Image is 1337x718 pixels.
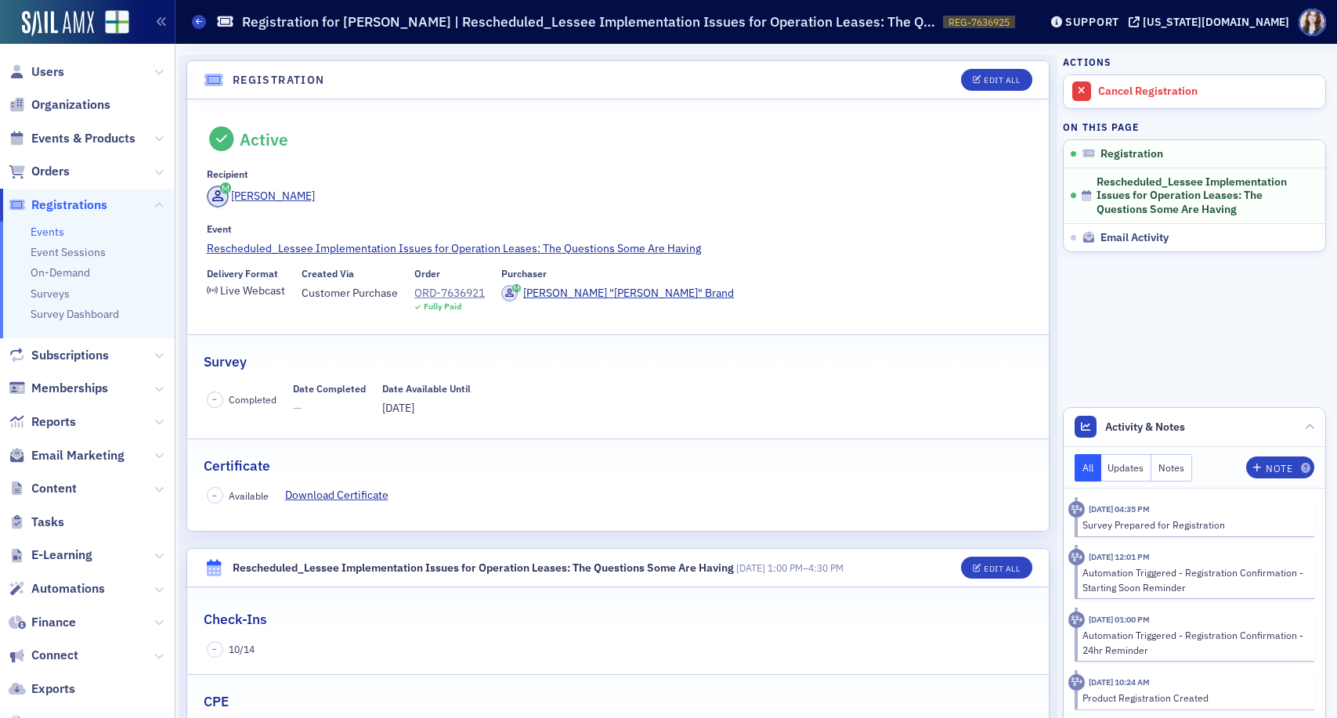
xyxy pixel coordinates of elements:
[31,130,136,147] span: Events & Products
[768,561,803,574] time: 1:00 PM
[31,614,76,631] span: Finance
[1082,518,1304,532] div: Survey Prepared for Registration
[233,72,325,88] h4: Registration
[105,10,129,34] img: SailAMX
[204,609,267,630] h2: Check-Ins
[31,265,90,280] a: On-Demand
[1143,15,1289,29] div: [US_STATE][DOMAIN_NAME]
[31,287,70,301] a: Surveys
[31,163,70,180] span: Orders
[94,10,129,37] a: View Homepage
[9,197,107,214] a: Registrations
[229,392,276,406] span: Completed
[204,691,229,712] h2: CPE
[9,447,125,464] a: Email Marketing
[207,240,1030,257] a: Rescheduled_Lessee Implementation Issues for Operation Leases: The Questions Some Are Having
[1129,16,1295,27] button: [US_STATE][DOMAIN_NAME]
[31,380,108,397] span: Memberships
[9,380,108,397] a: Memberships
[382,383,471,395] div: Date Available Until
[424,301,461,312] div: Fully Paid
[9,163,70,180] a: Orders
[31,245,106,259] a: Event Sessions
[984,565,1020,573] div: Edit All
[1266,464,1292,473] div: Note
[961,69,1032,91] button: Edit All
[1082,565,1304,594] div: Automation Triggered - Registration Confirmation - Starting Soon Reminder
[31,307,119,321] a: Survey Dashboard
[523,285,734,301] div: [PERSON_NAME] "[PERSON_NAME]" Brand
[1068,612,1085,628] div: Activity
[1063,55,1111,69] h4: Actions
[736,561,765,574] span: [DATE]
[736,561,844,574] span: –
[9,63,64,81] a: Users
[31,63,64,81] span: Users
[9,614,76,631] a: Finance
[1098,85,1317,99] div: Cancel Registration
[1089,677,1150,687] time: 9/24/2025 10:24 AM
[207,223,232,235] div: Event
[242,13,935,31] h1: Registration for [PERSON_NAME] | Rescheduled_Lessee Implementation Issues for Operation Leases: T...
[302,268,354,280] div: Created Via
[382,401,414,415] span: [DATE]
[1082,691,1304,705] div: Product Registration Created
[31,347,109,364] span: Subscriptions
[212,490,217,501] span: –
[1063,120,1326,134] h4: On this page
[9,547,92,564] a: E-Learning
[1100,147,1163,161] span: Registration
[204,352,247,372] h2: Survey
[1068,501,1085,518] div: Activity
[501,268,547,280] div: Purchaser
[31,514,64,531] span: Tasks
[229,489,269,503] span: Available
[1246,456,1314,478] button: Note
[31,647,78,664] span: Connect
[949,16,1010,29] span: REG-7636925
[9,647,78,664] a: Connect
[207,186,316,207] a: [PERSON_NAME]
[212,644,217,655] span: –
[9,413,76,431] a: Reports
[1105,419,1185,435] span: Activity & Notes
[1100,231,1169,245] span: Email Activity
[1089,551,1150,562] time: 9/29/2025 12:01 PM
[233,560,734,576] div: Rescheduled_Lessee Implementation Issues for Operation Leases: The Questions Some Are Having
[285,487,400,503] a: Download Certificate
[31,547,92,564] span: E-Learning
[9,130,136,147] a: Events & Products
[229,642,255,656] span: 10 / 14
[9,514,64,531] a: Tasks
[1068,674,1085,691] div: Activity
[31,413,76,431] span: Reports
[207,268,278,280] div: Delivery Format
[961,557,1032,579] button: Edit All
[808,561,844,574] time: 4:30 PM
[414,285,485,301] a: ORD-7636921
[9,580,105,597] a: Automations
[1082,628,1304,657] div: Automation Triggered - Registration Confirmation - 24hr Reminder
[9,480,77,497] a: Content
[9,347,109,364] a: Subscriptions
[220,287,285,295] div: Live Webcast
[22,11,94,36] img: SailAMX
[31,680,75,698] span: Exports
[231,188,315,204] div: [PERSON_NAME]
[240,129,288,150] div: Active
[31,580,105,597] span: Automations
[1089,614,1150,625] time: 9/28/2025 01:00 PM
[204,456,270,476] h2: Certificate
[212,394,217,405] span: –
[1089,503,1150,514] time: 9/29/2025 04:35 PM
[1101,454,1152,482] button: Updates
[414,268,440,280] div: Order
[1068,549,1085,565] div: Activity
[31,225,64,239] a: Events
[31,197,107,214] span: Registrations
[9,96,110,114] a: Organizations
[984,76,1020,85] div: Edit All
[1065,15,1119,29] div: Support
